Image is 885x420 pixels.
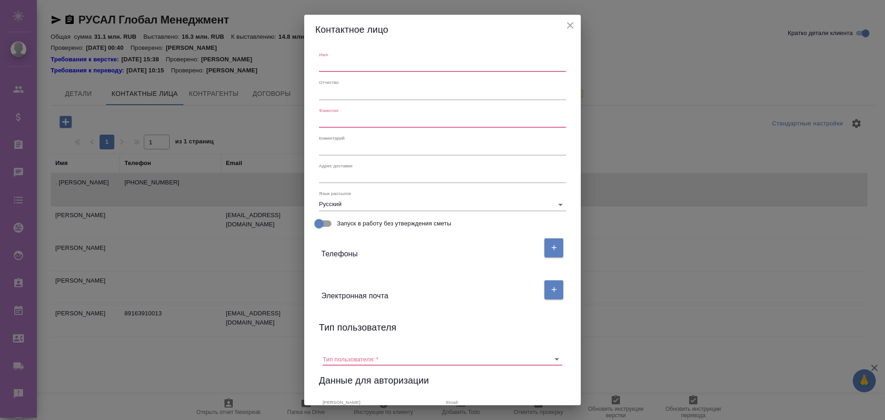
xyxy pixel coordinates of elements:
[319,191,351,196] label: Язык рассылок
[563,18,577,32] button: close
[321,278,539,302] div: Электронная почта
[319,53,328,57] label: Имя
[319,373,429,388] span: Данные для авторизации
[550,353,563,366] button: Open
[446,400,459,405] label: Email:
[544,280,563,299] button: Редактировать
[319,80,339,85] label: Отчество
[319,136,345,141] label: Коментарий
[319,198,566,211] div: Русский
[319,320,396,335] h6: Тип пользователя
[544,238,563,257] button: Редактировать
[337,219,451,228] span: Запуск в работу без утверждения сметы
[321,236,539,260] div: Телефоны
[323,400,361,405] label: [PERSON_NAME]:
[315,24,388,35] span: Контактное лицо
[319,108,338,112] label: Фамилия
[319,164,353,168] label: Адрес доставки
